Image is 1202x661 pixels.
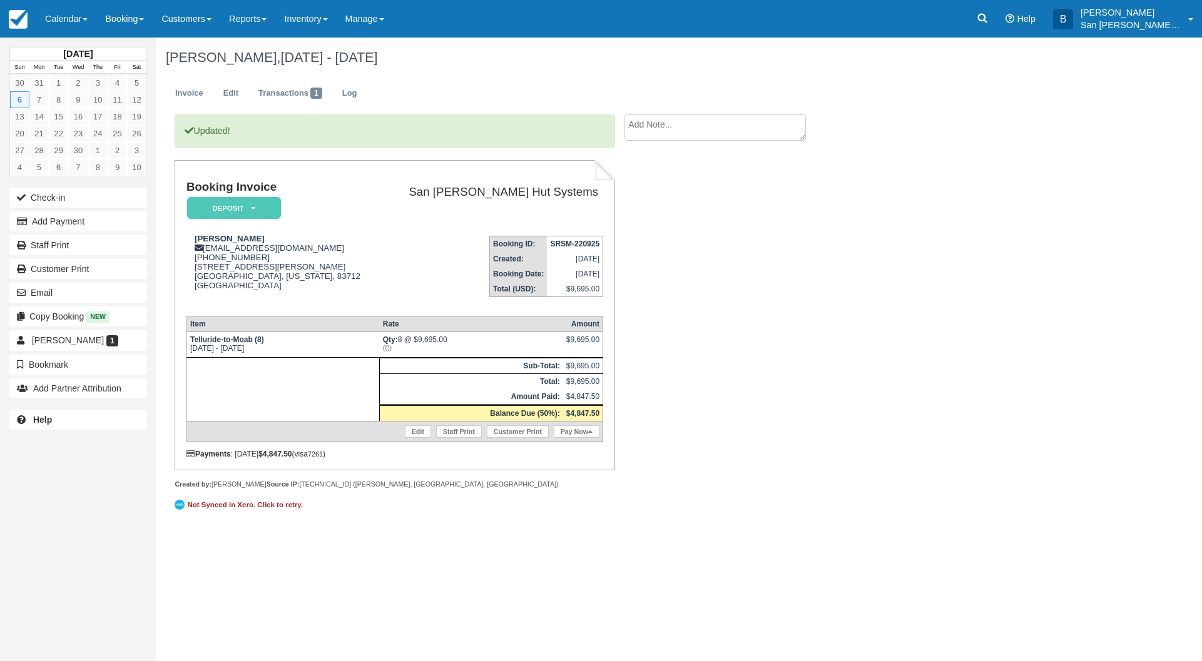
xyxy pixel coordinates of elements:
a: Staff Print [9,235,147,255]
strong: $4,847.50 [566,409,599,418]
strong: Created by: [175,480,211,488]
strong: Qty [383,335,398,344]
a: Pay Now [554,425,599,438]
button: Check-in [9,188,147,208]
a: 17 [88,108,108,125]
span: Help [1017,14,1036,24]
th: Rate [380,316,563,332]
a: 4 [108,74,127,91]
a: 9 [108,159,127,176]
em: Deposit [187,197,281,219]
h2: San [PERSON_NAME] Hut Systems [385,186,598,199]
strong: [DATE] [63,49,93,59]
a: Deposit [186,196,277,219]
td: 8 @ $9,695.00 [380,332,563,358]
a: 1 [49,74,68,91]
td: $4,847.50 [563,389,603,405]
a: 1 [88,142,108,159]
th: Total: [380,374,563,390]
a: 7 [29,91,49,108]
strong: SRSM-220925 [550,240,599,248]
th: Amount [563,316,603,332]
a: Not Synced in Xero. Click to retry. [175,498,306,512]
strong: Telluride-to-Moab (8) [190,335,264,344]
span: 1 [310,88,322,99]
th: Sun [10,61,29,74]
a: 10 [127,159,146,176]
th: Total (USD): [490,281,548,297]
th: Amount Paid: [380,389,563,405]
th: Wed [68,61,88,74]
span: New [86,311,110,322]
button: Copy Booking New [9,306,147,326]
th: Booking Date: [490,266,548,281]
a: Log [333,81,367,106]
span: [PERSON_NAME] [32,335,104,345]
a: 24 [88,125,108,142]
a: 27 [10,142,29,159]
div: $9,695.00 [566,335,599,354]
a: 2 [108,142,127,159]
a: 8 [49,91,68,108]
div: [EMAIL_ADDRESS][DOMAIN_NAME] [PHONE_NUMBER] [STREET_ADDRESS][PERSON_NAME] [GEOGRAPHIC_DATA], [US_... [186,234,380,306]
h1: Booking Invoice [186,181,380,194]
a: 18 [108,108,127,125]
a: 30 [10,74,29,91]
strong: Payments [186,450,231,458]
strong: [PERSON_NAME] [195,234,265,243]
div: B [1053,9,1073,29]
a: 11 [108,91,127,108]
th: Thu [88,61,108,74]
a: Staff Print [436,425,482,438]
a: 9 [68,91,88,108]
td: [DATE] [547,251,603,266]
strong: Source IP: [267,480,300,488]
div: : [DATE] (visa ) [186,450,603,458]
button: Email [9,283,147,303]
a: 29 [49,142,68,159]
i: Help [1006,14,1014,23]
th: Item [186,316,379,332]
th: Balance Due (50%): [380,405,563,421]
a: 10 [88,91,108,108]
span: 1 [106,335,118,346]
th: Fri [108,61,127,74]
a: 21 [29,125,49,142]
small: 7261 [308,450,323,458]
a: 13 [10,108,29,125]
p: [PERSON_NAME] [1081,6,1181,19]
p: San [PERSON_NAME] Hut Systems [1081,19,1181,31]
a: 23 [68,125,88,142]
a: 22 [49,125,68,142]
a: 2 [68,74,88,91]
a: 30 [68,142,88,159]
td: $9,695.00 [563,358,603,374]
a: Customer Print [9,259,147,279]
strong: $4,847.50 [258,450,292,458]
a: 3 [127,142,146,159]
a: 5 [127,74,146,91]
a: 25 [108,125,127,142]
a: 4 [10,159,29,176]
th: Sat [127,61,146,74]
a: 6 [49,159,68,176]
div: [PERSON_NAME] [TECHNICAL_ID] ([PERSON_NAME], [GEOGRAPHIC_DATA], [GEOGRAPHIC_DATA]) [175,480,614,489]
a: 19 [127,108,146,125]
th: Booking ID: [490,236,548,251]
th: Created: [490,251,548,266]
img: checkfront-main-nav-mini-logo.png [9,10,28,29]
a: 7 [68,159,88,176]
a: 3 [88,74,108,91]
a: [PERSON_NAME] 1 [9,330,147,350]
a: 6 [10,91,29,108]
td: [DATE] [547,266,603,281]
a: Edit [405,425,431,438]
em: (()) [383,344,560,351]
a: 12 [127,91,146,108]
td: $9,695.00 [547,281,603,297]
th: Sub-Total: [380,358,563,374]
button: Add Partner Attribution [9,378,147,398]
b: Help [33,415,52,425]
a: Invoice [166,81,213,106]
p: Updated! [175,114,614,148]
